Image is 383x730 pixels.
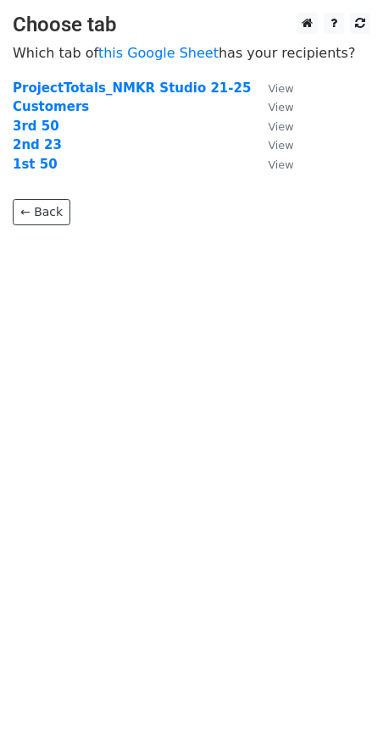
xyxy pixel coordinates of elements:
a: ProjectTotals_NMKR Studio 21-25 [13,80,251,96]
a: View [251,137,293,152]
a: 1st 50 [13,157,58,172]
a: ← Back [13,199,70,225]
small: View [268,120,293,133]
a: View [251,80,293,96]
small: View [268,101,293,113]
a: this Google Sheet [98,45,219,61]
small: View [268,139,293,152]
a: View [251,99,293,114]
iframe: Chat Widget [298,649,383,730]
a: Customers [13,99,89,114]
small: View [268,158,293,171]
a: 2nd 23 [13,137,62,152]
p: Which tab of has your recipients? [13,44,370,62]
a: View [251,157,293,172]
a: 3rd 50 [13,119,59,134]
small: View [268,82,293,95]
a: View [251,119,293,134]
h3: Choose tab [13,13,370,37]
